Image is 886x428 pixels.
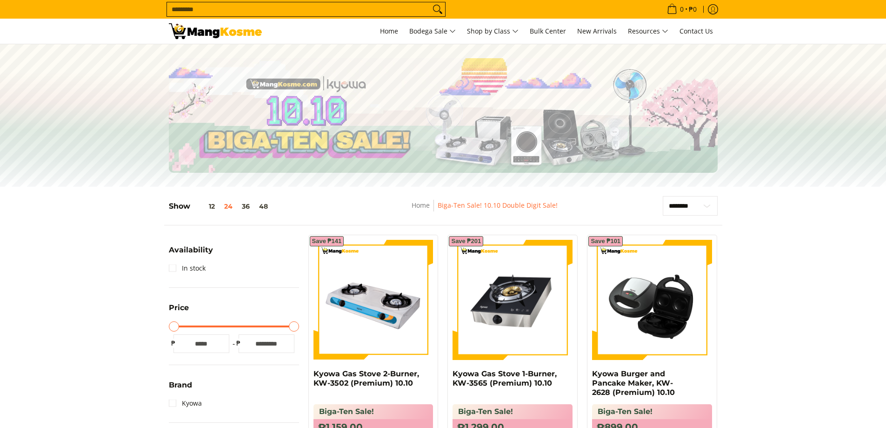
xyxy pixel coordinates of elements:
[438,201,558,210] a: Biga-Ten Sale! 10.10 Double Digit Sale!
[409,26,456,37] span: Bodega Sale
[573,19,621,44] a: New Arrivals
[237,203,254,210] button: 36
[169,339,178,348] span: ₱
[462,19,523,44] a: Shop by Class
[254,203,273,210] button: 48
[591,238,620,244] span: Save ₱101
[169,381,192,389] span: Brand
[375,19,403,44] a: Home
[345,200,624,221] nav: Breadcrumbs
[313,240,433,360] img: kyowa-2-burner-gas-stove-stainless-steel-premium-full-view-mang-kosme
[664,4,699,14] span: •
[405,19,460,44] a: Bodega Sale
[234,339,243,348] span: ₱
[220,203,237,210] button: 24
[453,369,557,387] a: Kyowa Gas Stove 1-Burner, KW-3565 (Premium) 10.10
[467,26,519,37] span: Shop by Class
[169,304,189,312] span: Price
[451,238,481,244] span: Save ₱201
[190,203,220,210] button: 12
[169,246,213,261] summary: Open
[525,19,571,44] a: Bulk Center
[169,246,213,254] span: Availability
[592,369,675,397] a: Kyowa Burger and Pancake Maker, KW-2628 (Premium) 10.10
[687,6,698,13] span: ₱0
[169,396,202,411] a: Kyowa
[592,240,712,360] img: kyowa-burger-and-pancake-maker-premium-full-view-mang-kosme
[623,19,673,44] a: Resources
[169,202,273,211] h5: Show
[530,27,566,35] span: Bulk Center
[312,238,342,244] span: Save ₱141
[169,304,189,319] summary: Open
[628,26,668,37] span: Resources
[453,240,573,360] img: kyowa-tempered-glass-single-gas-burner-full-view-mang-kosme
[169,381,192,396] summary: Open
[430,2,445,16] button: Search
[679,6,685,13] span: 0
[169,261,206,276] a: In stock
[169,23,262,39] img: Biga-Ten Sale! 10.10 Double Digit Sale with Kyowa l Mang Kosme
[412,201,430,210] a: Home
[577,27,617,35] span: New Arrivals
[380,27,398,35] span: Home
[313,369,419,387] a: Kyowa Gas Stove 2-Burner, KW-3502 (Premium) 10.10
[675,19,718,44] a: Contact Us
[679,27,713,35] span: Contact Us
[271,19,718,44] nav: Main Menu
